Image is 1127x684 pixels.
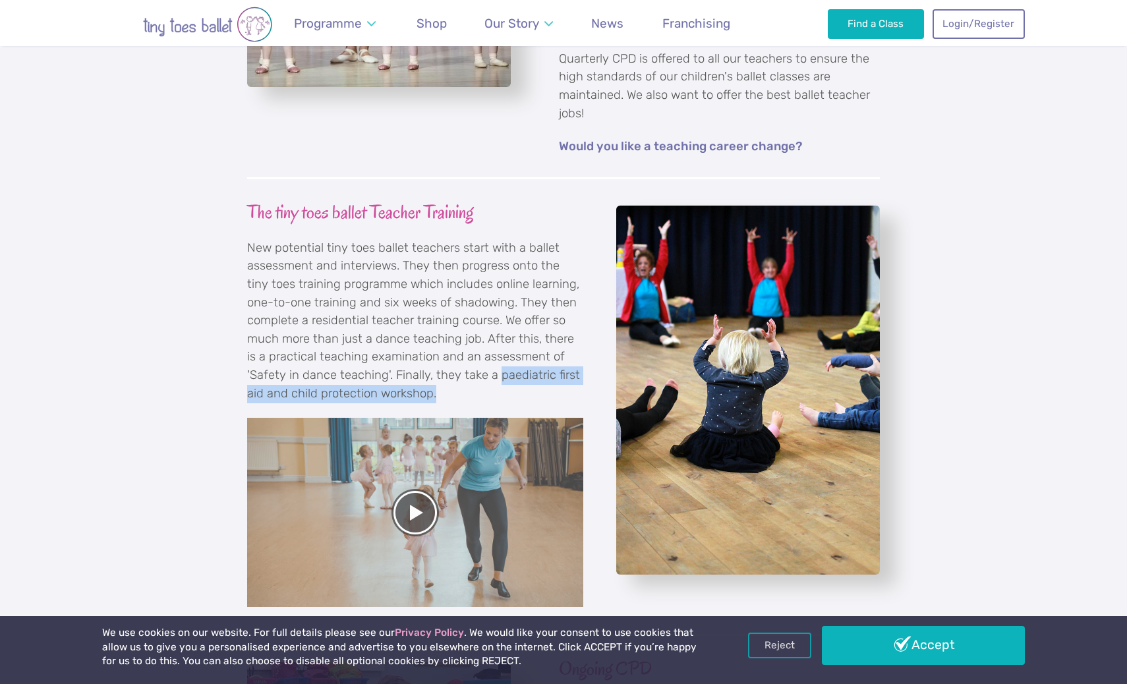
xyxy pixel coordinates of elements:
a: Programme [287,8,382,39]
a: Our Story [478,8,560,39]
a: Franchising [656,8,736,39]
p: We use cookies on our website. For full details please see our . We would like your consent to us... [102,626,702,669]
p: New potential tiny toes ballet teachers start with a ballet assessment and interviews. They then ... [247,239,583,403]
a: Accept [822,626,1025,664]
span: Our Story [484,16,539,31]
a: Privacy Policy [395,627,464,639]
a: News [585,8,630,39]
img: tiny toes ballet [102,7,313,42]
p: Quarterly CPD is offered to all our teachers to ensure the high standards of our children's balle... [559,50,880,123]
a: View full-size image [616,206,880,575]
a: Reject [748,633,811,658]
span: Programme [294,16,362,31]
a: Find a Class [828,9,925,38]
span: News [591,16,623,31]
a: Shop [410,8,453,39]
h3: The tiny toes ballet Teacher Training [247,200,583,225]
a: Login/Register [933,9,1025,38]
span: Shop [417,16,447,31]
a: Would you like a teaching career change? [559,140,802,154]
span: Franchising [662,16,730,31]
